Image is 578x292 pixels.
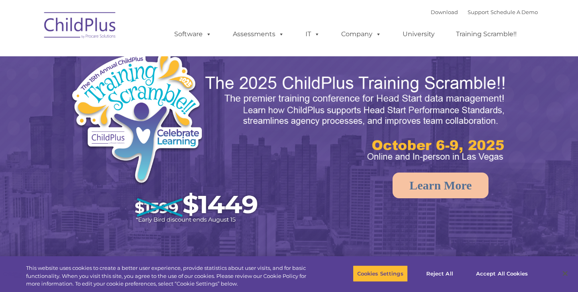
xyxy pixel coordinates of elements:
a: Download [431,9,458,15]
button: Accept All Cookies [472,265,532,282]
span: Last name [112,53,136,59]
span: Phone number [112,86,146,92]
a: Learn More [393,173,488,198]
a: Company [333,26,389,42]
a: Support [468,9,489,15]
font: | [431,9,538,15]
a: Schedule A Demo [490,9,538,15]
button: Cookies Settings [353,265,408,282]
img: ChildPlus by Procare Solutions [40,6,120,47]
a: Training Scramble!! [448,26,525,42]
a: Software [166,26,220,42]
a: University [395,26,443,42]
div: This website uses cookies to create a better user experience, provide statistics about user visit... [26,264,318,288]
a: Assessments [225,26,292,42]
button: Reject All [415,265,465,282]
a: IT [297,26,328,42]
button: Close [556,265,574,282]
